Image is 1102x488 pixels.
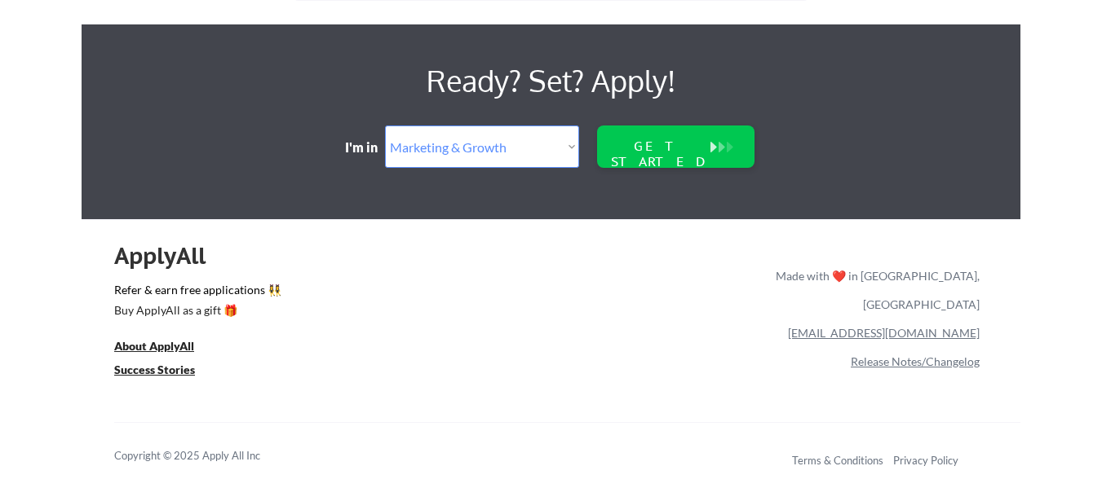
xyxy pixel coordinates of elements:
[893,454,958,467] a: Privacy Policy
[114,361,217,381] a: Success Stories
[114,448,302,464] div: Copyright © 2025 Apply All Inc
[310,57,792,104] div: Ready? Set? Apply!
[608,138,712,169] div: GET STARTED
[788,326,980,340] a: [EMAIL_ADDRESS][DOMAIN_NAME]
[114,301,277,322] a: Buy ApplyAll as a gift 🎁
[851,354,980,368] a: Release Notes/Changelog
[114,305,277,316] div: Buy ApplyAll as a gift 🎁
[114,242,224,270] div: ApplyAll
[114,363,195,376] u: Success Stories
[114,339,194,353] u: About ApplyAll
[114,284,435,301] a: Refer & earn free applications 👯‍♀️
[769,262,980,319] div: Made with ❤️ in [GEOGRAPHIC_DATA], [GEOGRAPHIC_DATA]
[114,337,217,358] a: About ApplyAll
[345,138,389,156] div: I'm in
[792,454,883,467] a: Terms & Conditions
